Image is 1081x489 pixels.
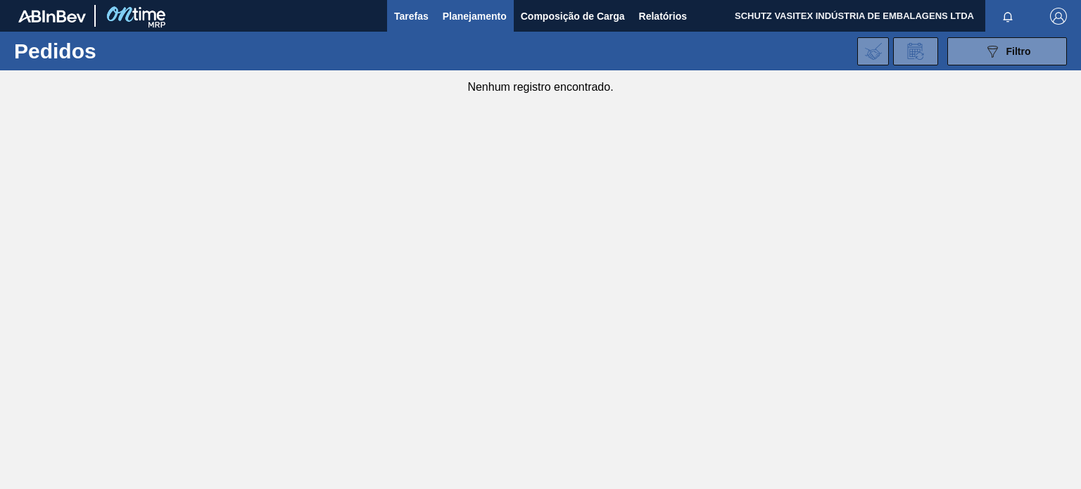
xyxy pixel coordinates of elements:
img: TNhmsLtSVTkK8tSr43FrP2fwEKptu5GPRR3wAAAABJRU5ErkJggg== [18,10,86,23]
font: SCHUTZ VASITEX INDÚSTRIA DE EMBALAGENS LTDA [735,11,974,21]
div: Solicitação de Revisão de Pedidos [893,37,938,65]
button: Filtro [947,37,1067,65]
font: Pedidos [14,39,96,63]
font: Planejamento [443,11,507,22]
img: Sair [1050,8,1067,25]
font: Tarefas [394,11,429,22]
font: Composição de Carga [521,11,625,22]
font: Relatórios [639,11,687,22]
font: Nenhum registro encontrado. [467,81,613,93]
div: Importar Negociações dos Pedidos [857,37,889,65]
button: Notificações [985,6,1030,26]
font: Filtro [1006,46,1031,57]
